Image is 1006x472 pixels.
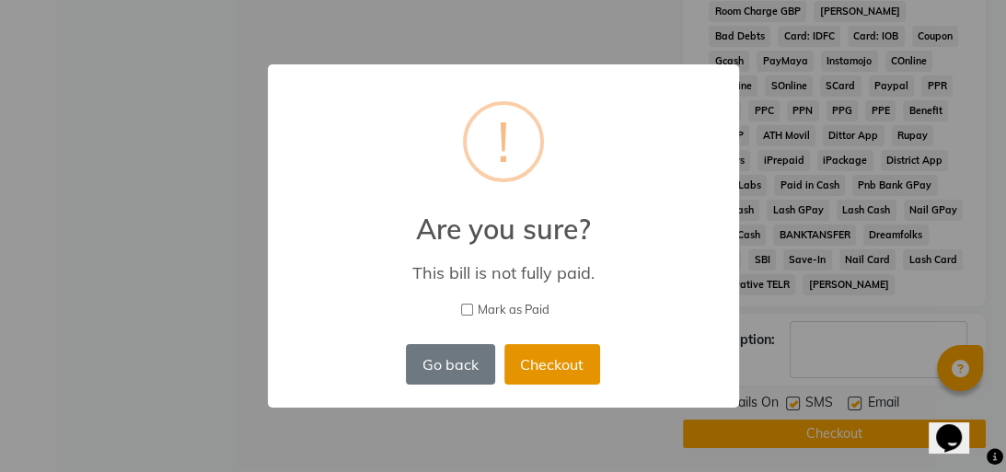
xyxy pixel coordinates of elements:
[478,301,549,319] span: Mark as Paid
[406,344,494,385] button: Go back
[461,304,473,316] input: Mark as Paid
[268,190,739,246] h2: Are you sure?
[497,105,510,178] div: !
[504,344,600,385] button: Checkout
[294,262,711,283] div: This bill is not fully paid.
[929,398,988,454] iframe: chat widget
